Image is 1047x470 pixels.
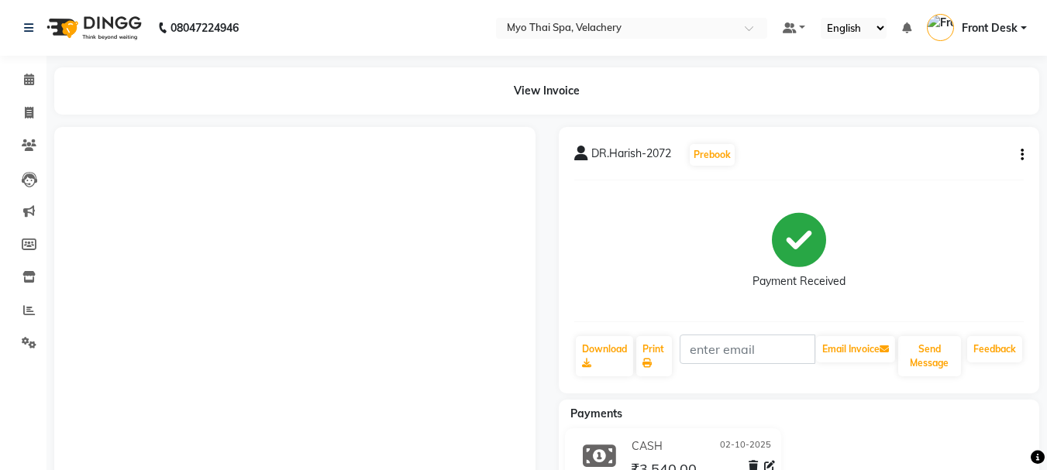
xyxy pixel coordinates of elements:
a: Download [576,336,633,376]
span: Front Desk [962,20,1018,36]
div: View Invoice [54,67,1039,115]
span: DR.Harish-2072 [591,146,671,167]
button: Email Invoice [816,336,895,362]
button: Prebook [690,144,735,166]
a: Feedback [967,336,1022,362]
a: Print [636,336,672,376]
input: enter email [680,334,815,364]
img: Front Desk [927,14,954,41]
div: Payment Received [753,273,846,290]
img: logo [40,6,146,50]
span: 02-10-2025 [720,438,771,455]
b: 08047224946 [170,6,239,50]
button: Send Message [898,336,961,376]
span: Payments [570,407,622,420]
span: CASH [632,438,663,455]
